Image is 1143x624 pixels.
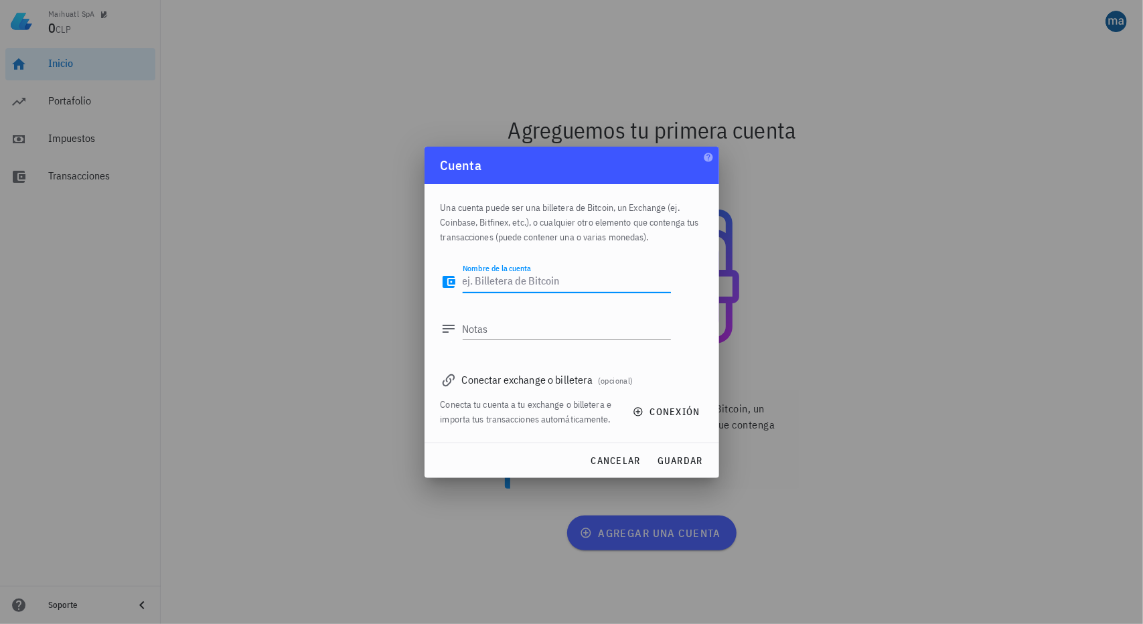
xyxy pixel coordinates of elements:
span: (opcional) [598,376,633,386]
div: Conectar exchange o billetera [441,370,703,389]
button: conexión [625,400,710,424]
div: Una cuenta puede ser una billetera de Bitcoin, un Exchange (ej. Coinbase, Bitfinex, etc.), o cual... [441,184,703,252]
span: guardar [657,455,703,467]
span: cancelar [590,455,640,467]
label: Nombre de la cuenta [463,263,531,273]
span: conexión [635,406,700,418]
div: Conecta tu cuenta a tu exchange o billetera e importa tus transacciones automáticamente. [441,397,617,426]
div: Cuenta [425,147,719,184]
button: guardar [652,449,708,473]
button: cancelar [585,449,645,473]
